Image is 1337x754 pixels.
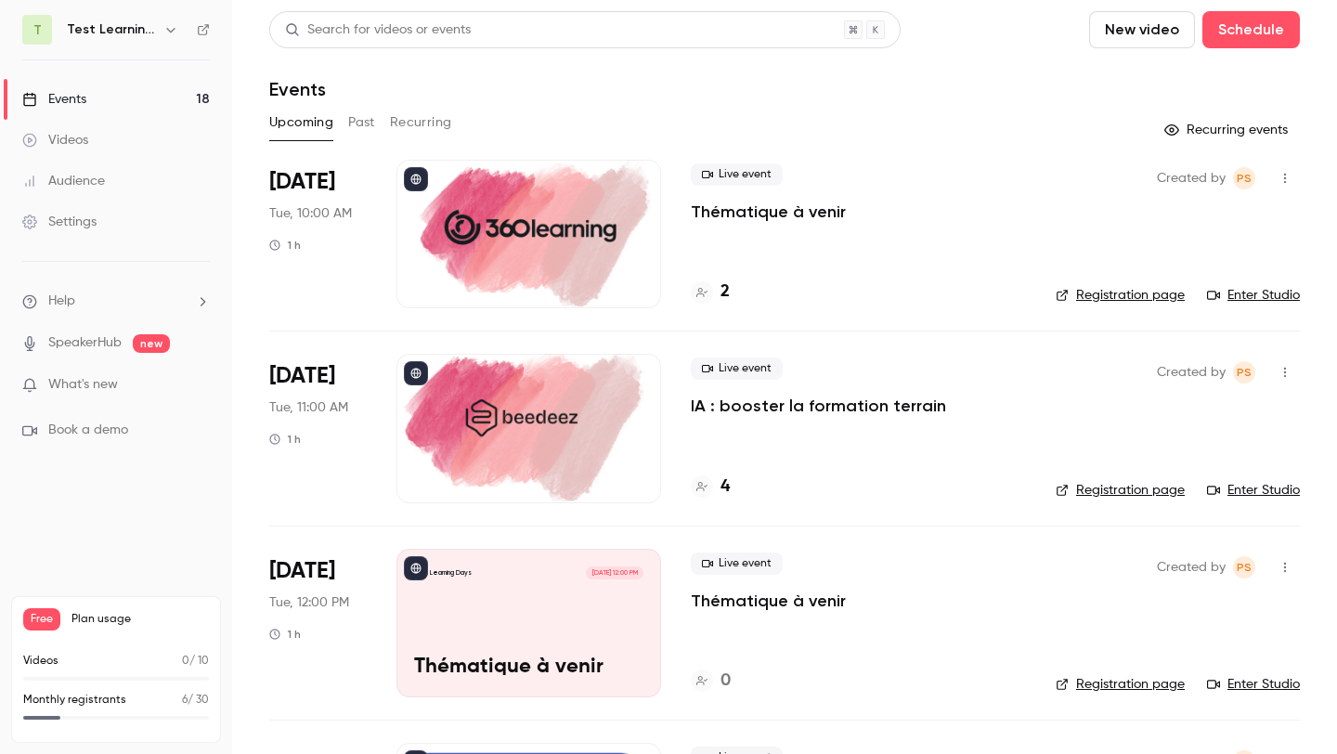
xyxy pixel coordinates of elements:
span: 0 [182,656,189,667]
span: Book a demo [48,421,128,440]
span: Prad Selvarajah [1233,556,1255,578]
button: Upcoming [269,108,333,137]
span: Plan usage [71,612,209,627]
div: Settings [22,213,97,231]
span: T [33,20,42,40]
span: Tue, 10:00 AM [269,204,352,223]
li: help-dropdown-opener [22,292,210,311]
div: 1 h [269,238,301,253]
p: / 10 [182,653,209,669]
a: 0 [691,669,731,694]
a: Thématique à venir [691,590,846,612]
p: / 30 [182,692,209,708]
span: Created by [1157,167,1226,189]
div: Search for videos or events [285,20,471,40]
h6: Test Learning Days [67,20,156,39]
p: Thématique à venir [414,656,643,680]
a: IA : booster la formation terrain [691,395,946,417]
a: Enter Studio [1207,675,1300,694]
span: Free [23,608,60,630]
a: Registration page [1056,286,1185,305]
span: What's new [48,375,118,395]
a: Registration page [1056,675,1185,694]
h4: 0 [720,669,731,694]
span: PS [1237,556,1252,578]
span: Created by [1157,556,1226,578]
div: Videos [22,131,88,149]
span: Tue, 12:00 PM [269,593,349,612]
button: Past [348,108,375,137]
h4: 2 [720,279,730,305]
a: Registration page [1056,481,1185,500]
p: Videos [23,653,58,669]
span: [DATE] [269,361,335,391]
button: Recurring [390,108,452,137]
a: SpeakerHub [48,333,122,353]
div: Events [22,90,86,109]
span: new [133,334,170,353]
button: Schedule [1202,11,1300,48]
h4: 4 [720,474,730,500]
span: Prad Selvarajah [1233,167,1255,189]
div: Audience [22,172,105,190]
div: 1 h [269,432,301,447]
div: Oct 7 Tue, 10:00 AM (Europe/Paris) [269,160,367,308]
span: Prad Selvarajah [1233,361,1255,383]
span: Live event [691,357,783,380]
div: Oct 7 Tue, 12:00 PM (Europe/Paris) [269,549,367,697]
a: Test Learning Days[DATE] 12:00 PMThématique à venir [396,549,661,697]
span: Live event [691,163,783,186]
a: Enter Studio [1207,286,1300,305]
h1: Events [269,78,326,100]
span: Help [48,292,75,311]
div: Oct 7 Tue, 11:00 AM (Europe/Paris) [269,354,367,502]
a: 4 [691,474,730,500]
button: Recurring events [1156,115,1300,145]
p: Test Learning Days [414,568,472,578]
button: New video [1089,11,1195,48]
a: 2 [691,279,730,305]
span: 6 [182,695,188,706]
a: Enter Studio [1207,481,1300,500]
span: Created by [1157,361,1226,383]
span: [DATE] 12:00 PM [586,566,643,579]
div: 1 h [269,627,301,642]
span: [DATE] [269,167,335,197]
p: Monthly registrants [23,692,126,708]
a: Thématique à venir [691,201,846,223]
span: PS [1237,361,1252,383]
span: [DATE] [269,556,335,586]
span: Tue, 11:00 AM [269,398,348,417]
span: PS [1237,167,1252,189]
span: Live event [691,552,783,575]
